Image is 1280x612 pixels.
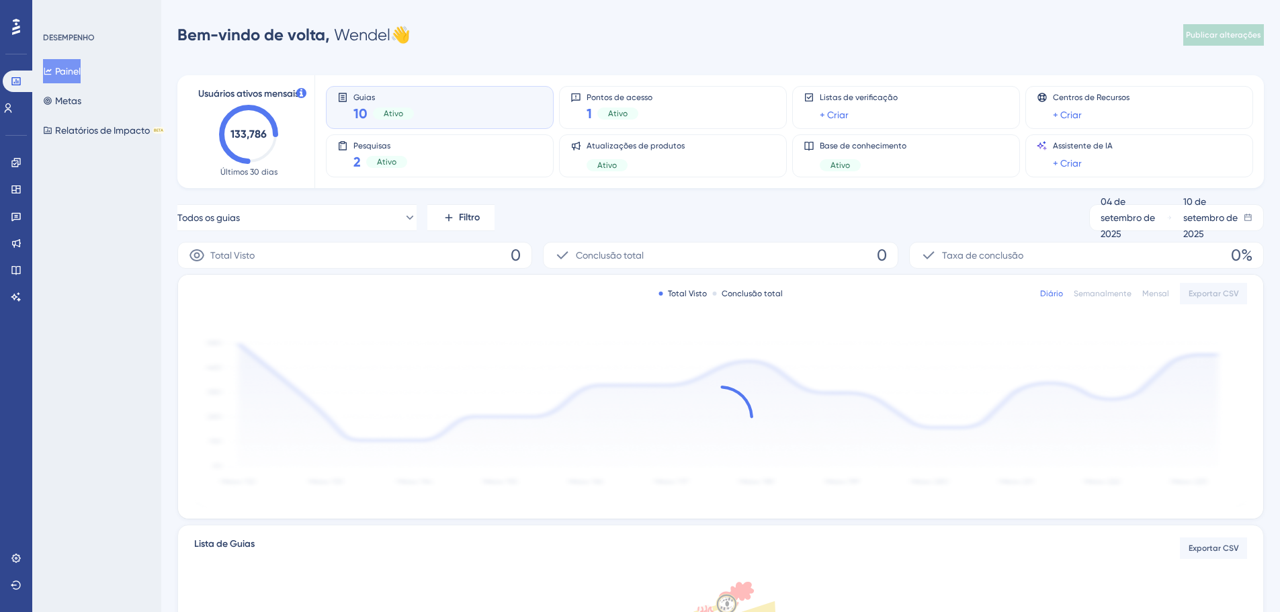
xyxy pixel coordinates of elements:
font: Filtro [459,212,480,223]
font: Conclusão total [722,289,783,298]
text: 133,786 [230,128,267,140]
font: Relatórios de Impacto [55,125,150,136]
font: 04 de setembro de 2025 [1101,196,1155,239]
font: + Criar [1053,110,1082,120]
font: Assistente de IA [1053,141,1113,150]
button: Publicar alterações [1183,24,1264,46]
font: Atualizações de produtos [587,141,685,150]
font: Publicar alterações [1186,30,1261,40]
font: Total Visto [668,289,707,298]
font: Ativo [377,157,396,167]
font: 0 [877,246,887,265]
font: 0 [511,246,521,265]
font: Pontos de acesso [587,93,652,102]
font: DESEMPENHO [43,33,95,42]
font: Centros de Recursos [1053,93,1129,102]
font: Painel [55,66,81,77]
button: Metas [43,89,81,113]
font: Exportar CSV [1189,289,1239,298]
font: Metas [55,95,81,106]
button: Exportar CSV [1180,537,1247,559]
font: Ativo [597,161,617,170]
font: Base de conhecimento [820,141,906,150]
button: Todos os guias [177,204,417,231]
font: 1 [587,105,592,122]
font: Ativo [830,161,850,170]
font: Ativo [608,109,628,118]
font: Diário [1040,289,1063,298]
font: + Criar [1053,158,1082,169]
font: 👋 [390,26,411,44]
font: + Criar [820,110,849,120]
button: Exportar CSV [1180,283,1247,304]
font: 2 [353,154,361,170]
font: Todos os guias [177,212,240,223]
font: Usuários ativos mensais [198,88,299,99]
font: Total Visto [210,250,255,261]
font: Guias [353,93,375,102]
font: Listas de verificação [820,93,898,102]
font: Mensal [1142,289,1169,298]
font: 10 de setembro de 2025 [1183,196,1238,239]
font: Wendel [334,26,390,44]
font: 0% [1231,246,1252,265]
font: Bem-vindo de volta, [177,25,330,44]
font: Últimos 30 dias [220,167,278,177]
font: BETA [154,128,163,132]
font: Taxa de conclusão [942,250,1023,261]
font: Pesquisas [353,141,390,150]
button: Filtro [427,204,495,231]
font: Semanalmente [1074,289,1132,298]
font: Conclusão total [576,250,644,261]
font: Exportar CSV [1189,543,1239,553]
font: Lista de Guias [194,538,255,550]
font: Ativo [384,109,403,118]
button: Painel [43,59,81,83]
button: Relatórios de ImpactoBETA [43,118,165,142]
font: 10 [353,105,368,122]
